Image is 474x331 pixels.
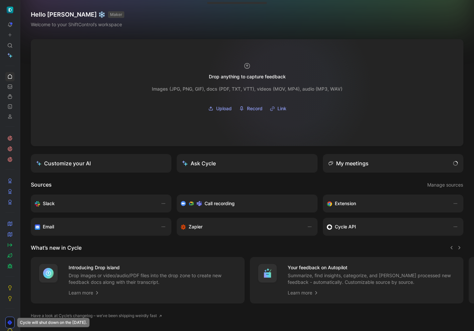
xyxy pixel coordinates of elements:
[247,105,263,113] span: Record
[288,272,456,286] p: Summarize, find insights, categorize, and [PERSON_NAME] processed new feedback - automatically. C...
[43,200,55,207] h3: Slack
[35,200,154,207] div: Sync your customers, send feedback and get updates in Slack
[35,223,154,231] div: Forward emails to your feedback inbox
[31,312,162,319] a: Have a look at Cycle’s changelog – we’ve been shipping weirdly fast
[31,181,52,189] h2: Sources
[31,11,124,19] h1: Hello [PERSON_NAME] ❄️
[216,105,232,113] span: Upload
[427,181,463,189] button: Manage sources
[5,5,15,15] button: ShiftControl
[288,289,319,297] a: Learn more
[189,223,203,231] h3: Zapier
[31,154,171,173] a: Customize your AI
[69,264,237,272] h4: Introducing Drop island
[206,104,234,114] button: Upload
[335,223,356,231] h3: Cycle API
[108,11,124,18] button: MAKER
[181,223,300,231] div: Capture feedback from thousands of sources with Zapier (survey results, recordings, sheets, etc).
[335,200,356,207] h3: Extension
[328,159,369,167] div: My meetings
[177,154,317,173] button: Ask Cycle
[209,73,286,81] div: Drop anything to capture feedback
[36,159,91,167] div: Customize your AI
[69,272,237,286] p: Drop images or video/audio/PDF files into the drop zone to create new feedback docs along with th...
[182,159,216,167] div: Ask Cycle
[205,200,235,207] h3: Call recording
[69,289,100,297] a: Learn more
[327,200,446,207] div: Capture feedback from anywhere on the web
[7,7,13,13] img: ShiftControl
[327,223,446,231] div: Sync customers & send feedback from custom sources. Get inspired by our favorite use case
[277,105,286,113] span: Link
[237,104,265,114] button: Record
[288,264,456,272] h4: Your feedback on Autopilot
[31,244,82,252] h2: What’s new in Cycle
[152,85,342,93] div: Images (JPG, PNG, GIF), docs (PDF, TXT, VTT), videos (MOV, MP4), audio (MP3, WAV)
[181,200,308,207] div: Record & transcribe meetings from Zoom, Meet & Teams.
[267,104,289,114] button: Link
[427,181,463,189] span: Manage sources
[43,223,54,231] h3: Email
[17,318,89,327] div: Cycle will shut down on the [DATE].
[31,21,124,29] div: Welcome to your ShiftControl’s workspace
